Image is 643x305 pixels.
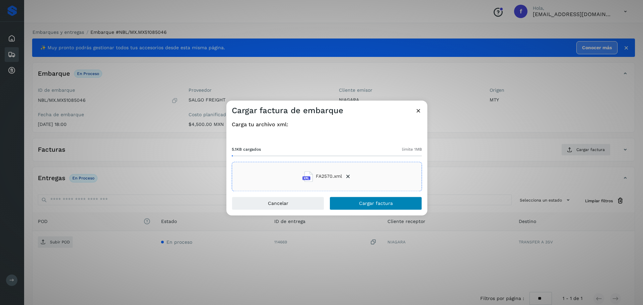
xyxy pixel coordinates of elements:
h4: Carga tu archivo xml: [232,121,422,128]
span: FA2570.xml [316,173,342,180]
h3: Cargar factura de embarque [232,106,343,116]
span: límite 1MB [402,146,422,152]
span: Cancelar [268,201,288,206]
button: Cargar factura [330,197,422,210]
span: Cargar factura [359,201,393,206]
span: 5.1KB cargados [232,146,261,152]
button: Cancelar [232,197,324,210]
